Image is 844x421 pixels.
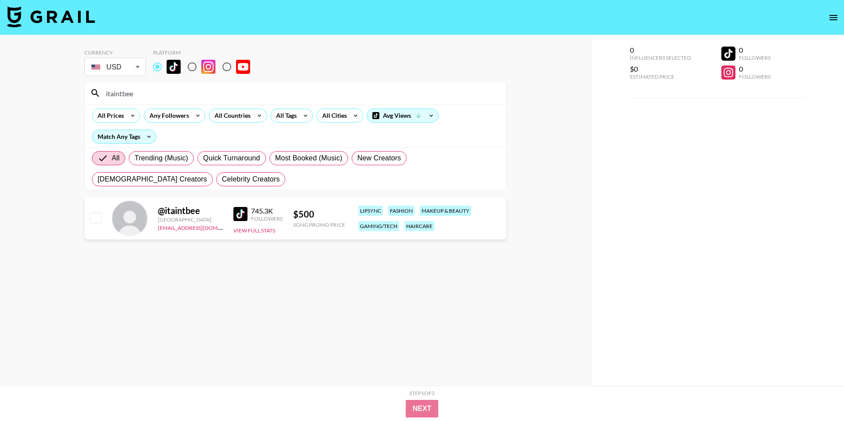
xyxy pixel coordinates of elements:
[233,227,275,234] button: View Full Stats
[7,6,95,27] img: Grail Talent
[153,49,257,56] div: Platform
[251,207,283,215] div: 745.3K
[406,400,439,417] button: Next
[222,174,280,185] span: Celebrity Creators
[203,153,260,163] span: Quick Turnaround
[158,216,223,223] div: [GEOGRAPHIC_DATA]
[101,86,501,100] input: Search by User Name
[135,153,188,163] span: Trending (Music)
[317,109,349,122] div: All Cities
[367,109,438,122] div: Avg Views
[98,174,207,185] span: [DEMOGRAPHIC_DATA] Creators
[739,73,771,80] div: Followers
[357,153,401,163] span: New Creators
[201,60,215,74] img: Instagram
[630,54,691,61] div: Influencers Selected
[84,49,146,56] div: Currency
[209,109,252,122] div: All Countries
[388,206,415,216] div: fashion
[86,59,144,75] div: USD
[293,221,345,228] div: Song Promo Price
[158,223,246,231] a: [EMAIL_ADDRESS][DOMAIN_NAME]
[271,109,298,122] div: All Tags
[800,377,833,410] iframe: Drift Widget Chat Controller
[144,109,191,122] div: Any Followers
[409,390,435,396] div: Step 1 of 2
[420,206,471,216] div: makeup & beauty
[404,221,434,231] div: haircare
[251,215,283,222] div: Followers
[293,209,345,220] div: $ 500
[630,46,691,54] div: 0
[739,54,771,61] div: Followers
[112,153,120,163] span: All
[630,65,691,73] div: $0
[236,60,250,74] img: YouTube
[739,65,771,73] div: 0
[825,9,842,26] button: open drawer
[92,130,156,143] div: Match Any Tags
[158,205,223,216] div: @ itaintbee
[275,153,342,163] span: Most Booked (Music)
[92,109,126,122] div: All Prices
[167,60,181,74] img: TikTok
[630,73,691,80] div: Estimated Price
[233,207,247,221] img: TikTok
[358,206,383,216] div: lipsync
[739,46,771,54] div: 0
[358,221,399,231] div: gaming/tech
